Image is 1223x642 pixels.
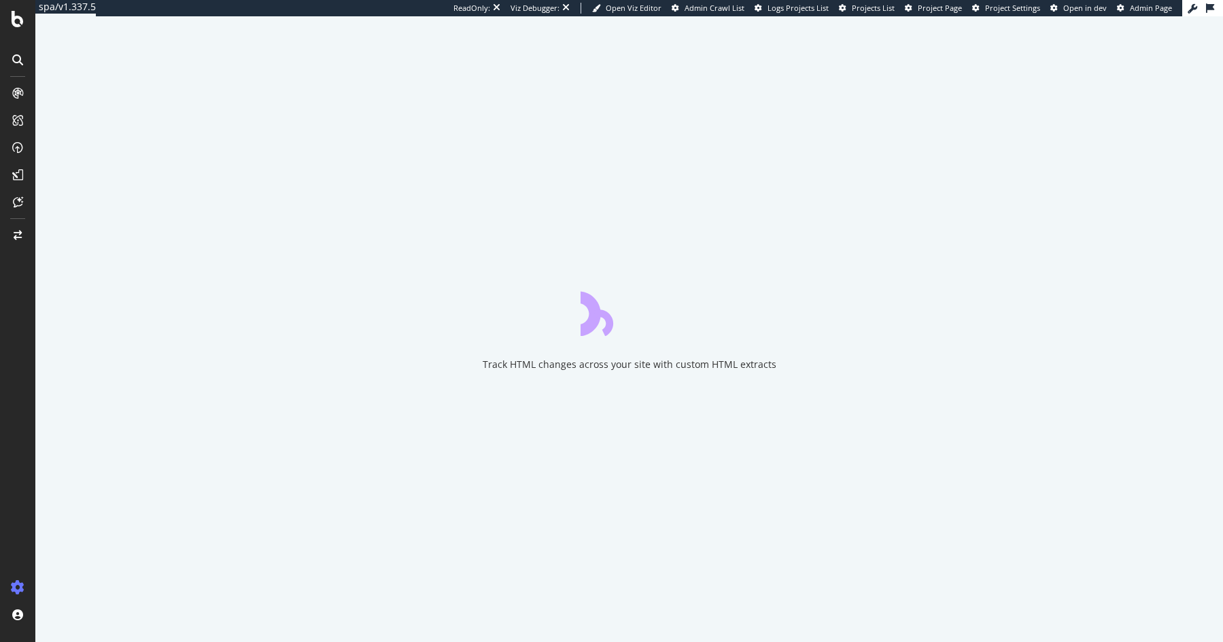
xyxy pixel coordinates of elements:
[1130,3,1172,13] span: Admin Page
[1050,3,1107,14] a: Open in dev
[685,3,744,13] span: Admin Crawl List
[511,3,559,14] div: Viz Debugger:
[918,3,962,13] span: Project Page
[905,3,962,14] a: Project Page
[1063,3,1107,13] span: Open in dev
[972,3,1040,14] a: Project Settings
[453,3,490,14] div: ReadOnly:
[768,3,829,13] span: Logs Projects List
[581,287,678,336] div: animation
[755,3,829,14] a: Logs Projects List
[606,3,661,13] span: Open Viz Editor
[985,3,1040,13] span: Project Settings
[483,358,776,371] div: Track HTML changes across your site with custom HTML extracts
[592,3,661,14] a: Open Viz Editor
[852,3,895,13] span: Projects List
[839,3,895,14] a: Projects List
[1117,3,1172,14] a: Admin Page
[672,3,744,14] a: Admin Crawl List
